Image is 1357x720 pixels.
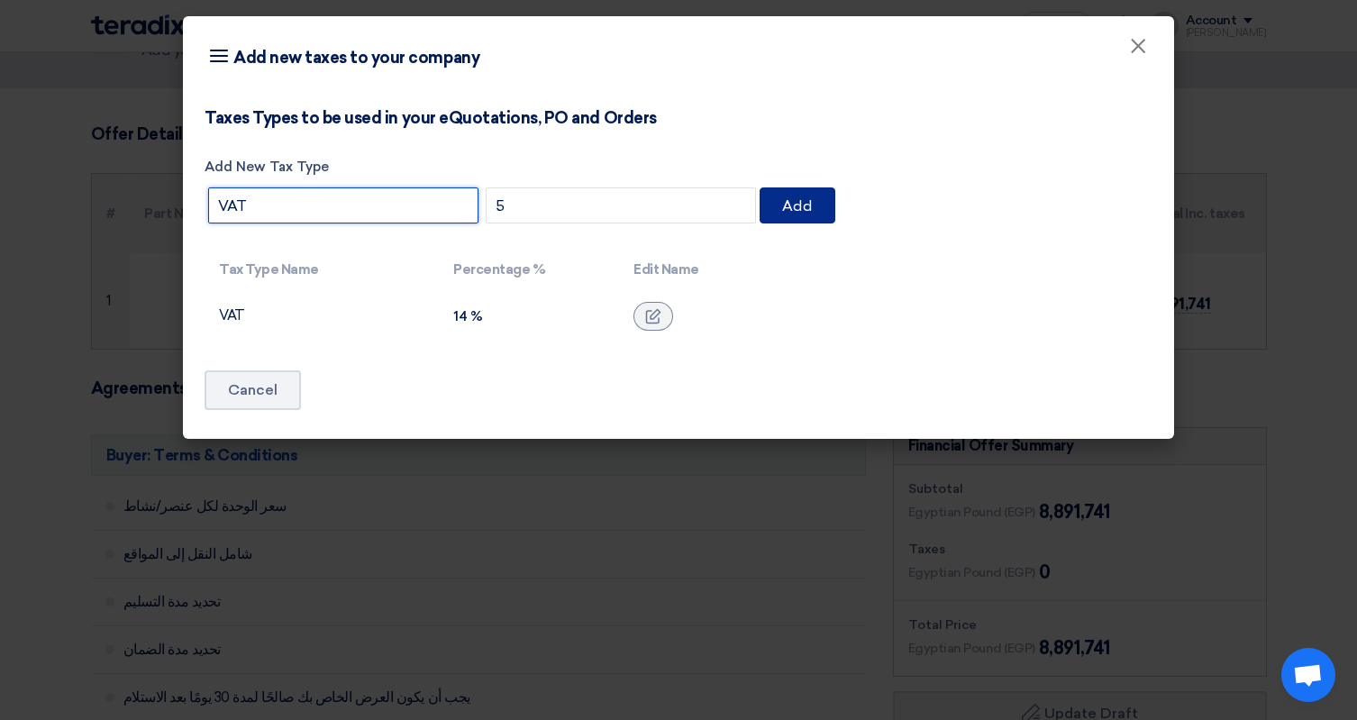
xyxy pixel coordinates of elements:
h4: Taxes Types to be used in your eQuotations, PO and Orders [205,108,657,128]
th: Percentage % [439,249,619,291]
th: Tax Type Name [205,249,439,291]
label: Add New Tax Type [205,157,1152,178]
h4: Add new taxes to your company [205,45,479,70]
button: Cancel [205,370,301,410]
td: VAT [205,291,439,342]
button: Add [760,187,835,223]
input: Type Name... [208,187,478,223]
span: × [1129,32,1147,68]
button: Close [1115,29,1161,65]
input: Type Percentage... [486,187,756,223]
th: Edit Name [619,249,1152,291]
div: Open chat [1281,648,1335,702]
div: 14 % [453,308,605,324]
